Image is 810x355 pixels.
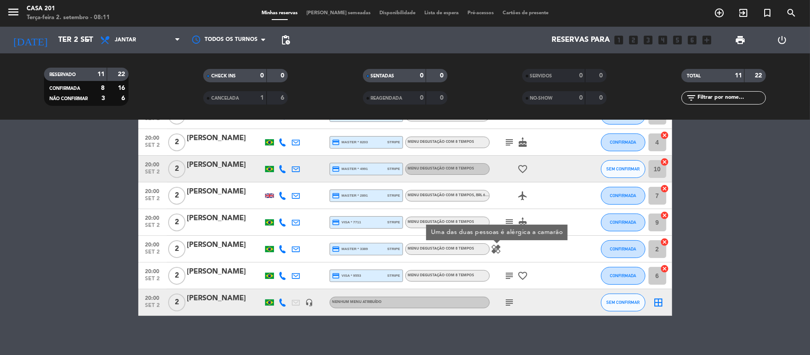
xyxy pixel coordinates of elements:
i: cancel [661,157,669,166]
span: 2 [168,214,185,231]
span: SEM CONFIRMAR [606,166,640,171]
span: 2 [168,160,185,178]
span: Menu degustação com 8 tempos [408,194,490,197]
i: [DATE] [7,30,54,50]
i: border_all [653,297,664,308]
span: CONFIRMADA [610,273,636,278]
button: SEM CONFIRMAR [601,160,645,178]
span: Cartões de presente [498,11,553,16]
strong: 22 [755,73,764,79]
span: CONFIRMADA [610,193,636,198]
div: [PERSON_NAME] [187,293,263,304]
div: [PERSON_NAME] [187,213,263,224]
span: visa * 9553 [332,272,361,280]
div: Uma das duas pessoas é alérgica a camarão [426,225,568,240]
span: 2 [168,267,185,285]
span: [PERSON_NAME] semeadas [302,11,375,16]
i: looks_6 [687,34,698,46]
i: credit_card [332,272,340,280]
span: Menu degustação com 8 tempos [408,167,475,170]
span: 20:00 [141,292,164,303]
span: SEM CONFIRMAR [606,300,640,305]
i: credit_card [332,218,340,226]
span: set 2 [141,276,164,286]
strong: 16 [118,85,127,91]
span: Menu degustação com 8 tempos [408,247,475,250]
span: Jantar [115,37,136,43]
span: SENTADAS [371,74,395,78]
i: favorite_border [518,270,528,281]
strong: 22 [118,71,127,77]
i: cancel [661,184,669,193]
span: 2 [168,294,185,311]
span: print [735,35,746,45]
span: 20:00 [141,159,164,169]
i: arrow_drop_down [83,35,93,45]
button: CONFIRMADA [601,133,645,151]
span: set 2 [141,249,164,259]
i: turned_in_not [762,8,773,18]
span: 2 [168,187,185,205]
span: Pré-acessos [463,11,498,16]
strong: 0 [599,73,604,79]
i: credit_card [332,138,340,146]
i: search [786,8,797,18]
strong: 0 [420,73,423,79]
span: set 2 [141,222,164,233]
span: Lista de espera [420,11,463,16]
strong: 0 [579,73,583,79]
button: CONFIRMADA [601,240,645,258]
strong: 6 [281,95,286,101]
strong: 0 [261,73,264,79]
span: CANCELADA [211,96,239,101]
span: stripe [387,219,400,225]
i: power_settings_new [777,35,788,45]
span: CONFIRMADA [610,140,636,145]
span: set 2 [141,169,164,179]
span: SERVIDOS [530,74,552,78]
i: credit_card [332,192,340,200]
span: TOTAL [687,74,701,78]
i: airplanemode_active [518,190,528,201]
i: add_circle_outline [714,8,725,18]
span: stripe [387,246,400,252]
strong: 0 [440,73,445,79]
span: NO-SHOW [530,96,553,101]
span: stripe [387,166,400,172]
span: CONFIRMADA [610,220,636,225]
i: looks_4 [657,34,669,46]
span: Menu degustação com 8 tempos [408,274,475,277]
i: cake [518,217,528,228]
i: healing [491,244,502,254]
i: headset_mic [306,299,314,307]
i: looks_two [628,34,640,46]
strong: 11 [97,71,105,77]
i: looks_one [613,34,625,46]
span: 20:00 [141,212,164,222]
span: RESERVADO [49,73,76,77]
button: SEM CONFIRMAR [601,294,645,311]
button: CONFIRMADA [601,187,645,205]
span: Minhas reservas [257,11,302,16]
i: credit_card [332,245,340,253]
span: master * 4991 [332,165,368,173]
div: [PERSON_NAME] [187,159,263,171]
i: subject [504,297,515,308]
div: [PERSON_NAME] [187,133,263,144]
span: master * 2891 [332,192,368,200]
i: cancel [661,238,669,246]
div: [PERSON_NAME] [187,186,263,198]
i: credit_card [332,165,340,173]
span: visa * 7711 [332,218,361,226]
span: set 2 [141,303,164,313]
div: [PERSON_NAME] [187,239,263,251]
span: CONFIRMADA [49,86,80,91]
span: 20:00 [141,132,164,142]
span: stripe [387,273,400,278]
span: , BRL 660 [475,194,490,197]
span: REAGENDADA [371,96,403,101]
input: Filtrar por nome... [697,93,766,103]
strong: 0 [579,95,583,101]
span: Menu degustação com 8 tempos [408,140,475,144]
span: CONFIRMADA [610,246,636,251]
